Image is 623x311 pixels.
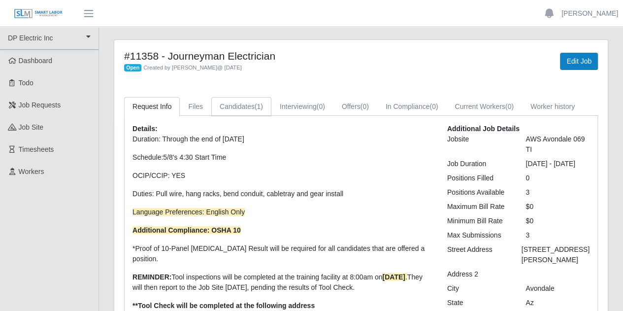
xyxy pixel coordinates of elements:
span: ull wire, hang racks, bend conduit, cabletray and gear install [161,190,343,198]
div: Job Duration [440,159,519,169]
span: Todo [19,79,33,87]
div: City [440,283,519,294]
div: Jobsite [440,134,519,155]
span: Timesheets [19,145,54,153]
a: Worker history [522,97,583,116]
strong: **Tool Check will be completed at the following address [132,302,315,310]
span: Workers [19,168,44,175]
b: Additional Job Details [447,125,520,133]
div: [DATE] - [DATE] [518,159,597,169]
div: $0 [518,202,597,212]
span: (0) [317,103,325,110]
strong: REMINDER: [132,273,171,281]
div: Avondale [518,283,597,294]
a: In Compliance [377,97,447,116]
a: Edit Job [560,53,598,70]
div: [STREET_ADDRESS][PERSON_NAME] [514,244,597,265]
span: Language Preferences: English Only [132,208,245,216]
div: State [440,298,519,308]
div: Maximum Bill Rate [440,202,519,212]
p: *Proof of 10-Panel [MEDICAL_DATA] Result will be required for all candidates that are offered a p... [132,243,432,264]
span: (0) [361,103,369,110]
span: (0) [505,103,514,110]
p: Duties: P [132,189,432,199]
span: Created by [PERSON_NAME] @ [DATE] [143,65,242,70]
p: Tool inspections will be completed at the training facility at 8:00am on They will then report to... [132,272,432,293]
div: Max Submissions [440,230,519,241]
span: (0) [429,103,438,110]
b: Details: [132,125,158,133]
span: Open [124,64,141,72]
a: Request Info [124,97,180,116]
strong: [DATE] [382,273,405,281]
span: . [382,273,407,281]
span: (1) [255,103,263,110]
img: SLM Logo [14,8,63,19]
span: 5/8's 4:30 Start Time [163,153,226,161]
a: Current Workers [446,97,522,116]
p: Duration: Through the end of [DATE] [132,134,432,144]
h4: #11358 - Journeyman Electrician [124,50,394,62]
div: Positions Filled [440,173,519,183]
span: Dashboard [19,57,53,65]
div: Address 2 [440,269,519,279]
div: 3 [518,187,597,198]
a: Interviewing [271,97,333,116]
a: [PERSON_NAME] [561,8,618,19]
span: job site [19,123,44,131]
strong: Additional Compliance: OSHA 10 [132,226,241,234]
a: Offers [333,97,377,116]
div: Az [518,298,597,308]
p: OCIP/CCIP: YES [132,171,432,181]
a: Candidates [211,97,271,116]
div: $0 [518,216,597,226]
div: 0 [518,173,597,183]
p: Schedule: [132,152,432,163]
div: Positions Available [440,187,519,198]
div: Minimum Bill Rate [440,216,519,226]
div: 3 [518,230,597,241]
div: Street Address [440,244,514,265]
a: Files [180,97,211,116]
span: Job Requests [19,101,61,109]
span: AWS Avondale 069 TI [525,135,585,153]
